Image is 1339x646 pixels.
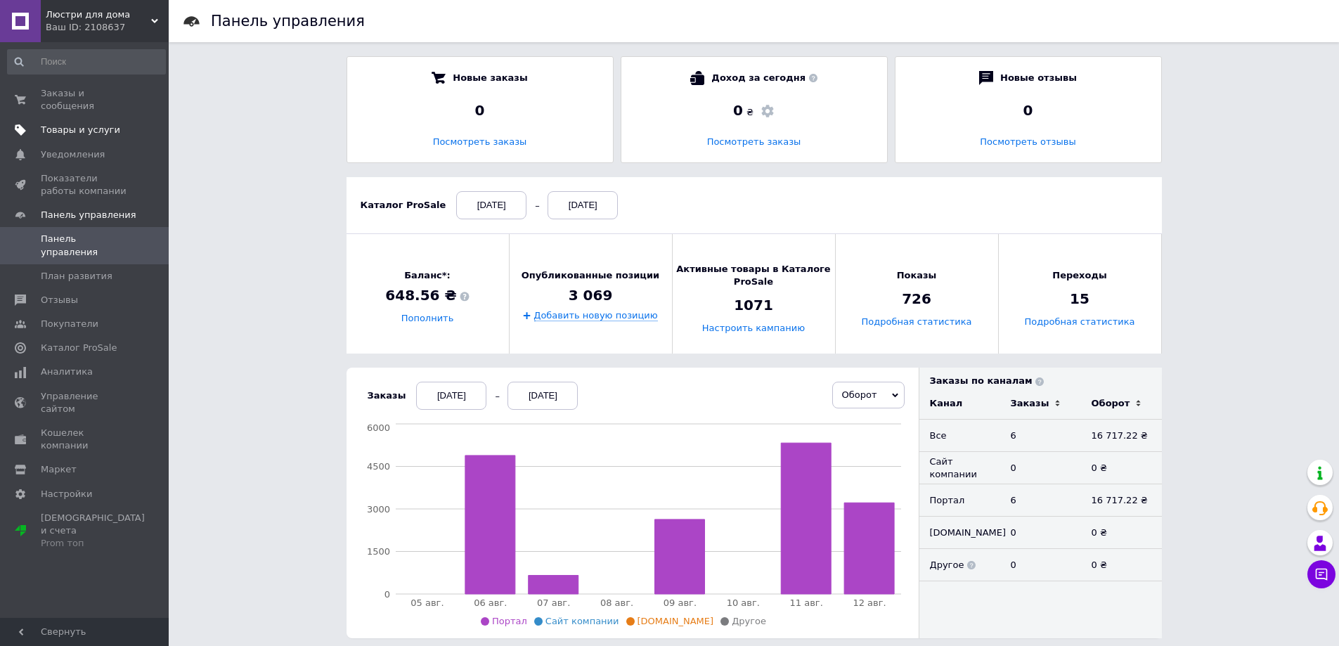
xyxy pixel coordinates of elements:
[732,616,766,626] span: Другое
[507,382,578,410] div: [DATE]
[1081,452,1162,484] td: 0 ₴
[366,461,389,472] tspan: 4500
[569,285,613,305] span: 3 069
[41,463,77,476] span: Маркет
[7,49,166,75] input: Поиск
[401,314,454,324] a: Пополнить
[1011,397,1049,410] div: Заказы
[980,136,1075,147] a: Посмотреть отзывы
[919,420,1000,452] td: Все
[726,597,759,608] tspan: 10 авг.
[410,597,444,608] tspan: 05 авг.
[1081,517,1162,549] td: 0 ₴
[533,310,658,321] a: Добавить новую позицию
[368,389,406,402] div: Заказы
[211,13,365,30] h1: Панель управления
[734,296,773,316] span: 1071
[1081,549,1162,581] td: 0 ₴
[1000,517,1081,549] td: 0
[46,21,169,34] div: Ваш ID: 2108637
[41,366,93,378] span: Аналитика
[1000,484,1081,517] td: 6
[1024,317,1134,328] a: Подробная статистика
[1081,420,1162,452] td: 16 717.22 ₴
[711,71,817,85] span: Доход за сегодня
[537,597,570,608] tspan: 07 авг.
[702,323,805,334] a: Настроить кампанию
[361,199,446,212] div: Каталог ProSale
[707,136,801,147] a: Посмотреть заказы
[600,597,633,608] tspan: 08 авг.
[842,389,877,400] span: Оборот
[41,233,130,258] span: Панель управления
[474,597,507,608] tspan: 06 авг.
[41,318,98,330] span: Покупатели
[861,317,971,328] a: Подробная статистика
[663,597,696,608] tspan: 09 авг.
[41,294,78,306] span: Отзывы
[433,136,527,147] a: Посмотреть заказы
[41,342,117,354] span: Каталог ProSale
[385,269,469,282] span: Баланс*:
[1000,420,1081,452] td: 6
[1000,71,1077,85] span: Новые отзывы
[853,597,886,608] tspan: 12 авг.
[1052,269,1106,282] span: Переходы
[1000,549,1081,581] td: 0
[910,101,1147,120] div: 0
[366,422,389,433] tspan: 6000
[919,549,1000,581] td: Другое
[366,546,389,557] tspan: 1500
[453,71,527,85] span: Новые заказы
[41,390,130,415] span: Управление сайтом
[41,270,112,283] span: План развития
[746,106,753,119] span: ₴
[366,504,389,515] tspan: 3000
[41,537,145,550] div: Prom топ
[385,286,469,306] span: 648.56 ₴
[416,382,486,410] div: [DATE]
[1000,452,1081,484] td: 0
[41,488,92,500] span: Настройки
[1092,397,1130,410] div: Оборот
[930,375,1162,387] div: Заказы по каналам
[492,616,527,626] span: Портал
[41,87,130,112] span: Заказы и сообщения
[789,597,822,608] tspan: 11 авг.
[41,172,130,198] span: Показатели работы компании
[41,512,145,550] span: [DEMOGRAPHIC_DATA] и счета
[41,148,105,161] span: Уведомления
[919,387,1000,420] td: Канал
[1081,484,1162,517] td: 16 717.22 ₴
[456,191,526,219] div: [DATE]
[919,517,1000,549] td: [DOMAIN_NAME]
[545,616,619,626] span: Сайт компании
[902,290,931,309] span: 726
[638,616,714,626] span: [DOMAIN_NAME]
[1070,290,1089,309] span: 15
[41,427,130,452] span: Кошелек компании
[41,209,136,221] span: Панель управления
[1307,560,1335,588] button: Чат с покупателем
[919,452,1000,484] td: Сайт компании
[361,101,599,120] div: 0
[522,269,659,282] span: Опубликованные позиции
[897,269,937,282] span: Показы
[673,263,835,288] span: Активные товары в Каталоге ProSale
[384,589,389,600] tspan: 0
[919,484,1000,517] td: Портал
[46,8,151,21] span: Люстри для дома
[733,102,743,119] span: 0
[41,124,120,136] span: Товары и услуги
[548,191,618,219] div: [DATE]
